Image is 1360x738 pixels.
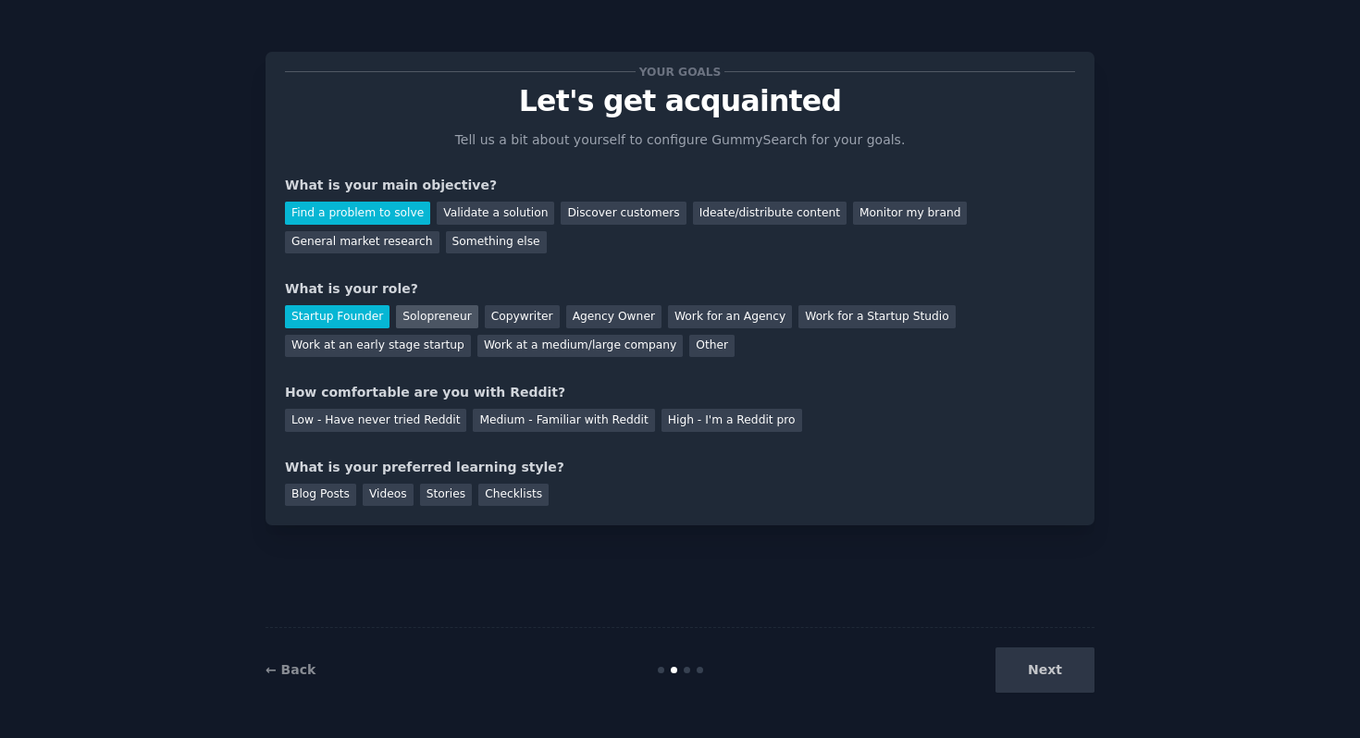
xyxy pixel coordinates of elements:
[285,383,1075,402] div: How comfortable are you with Reddit?
[420,484,472,507] div: Stories
[285,409,466,432] div: Low - Have never tried Reddit
[266,662,315,677] a: ← Back
[668,305,792,328] div: Work for an Agency
[285,305,389,328] div: Startup Founder
[447,130,913,150] p: Tell us a bit about yourself to configure GummySearch for your goals.
[285,231,439,254] div: General market research
[285,458,1075,477] div: What is your preferred learning style?
[285,202,430,225] div: Find a problem to solve
[798,305,955,328] div: Work for a Startup Studio
[661,409,802,432] div: High - I'm a Reddit pro
[693,202,847,225] div: Ideate/distribute content
[285,335,471,358] div: Work at an early stage startup
[363,484,414,507] div: Videos
[566,305,661,328] div: Agency Owner
[285,484,356,507] div: Blog Posts
[485,305,560,328] div: Copywriter
[636,62,724,81] span: Your goals
[689,335,735,358] div: Other
[473,409,654,432] div: Medium - Familiar with Reddit
[396,305,477,328] div: Solopreneur
[478,484,549,507] div: Checklists
[853,202,967,225] div: Monitor my brand
[446,231,547,254] div: Something else
[285,85,1075,117] p: Let's get acquainted
[437,202,554,225] div: Validate a solution
[561,202,686,225] div: Discover customers
[285,279,1075,299] div: What is your role?
[285,176,1075,195] div: What is your main objective?
[477,335,683,358] div: Work at a medium/large company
